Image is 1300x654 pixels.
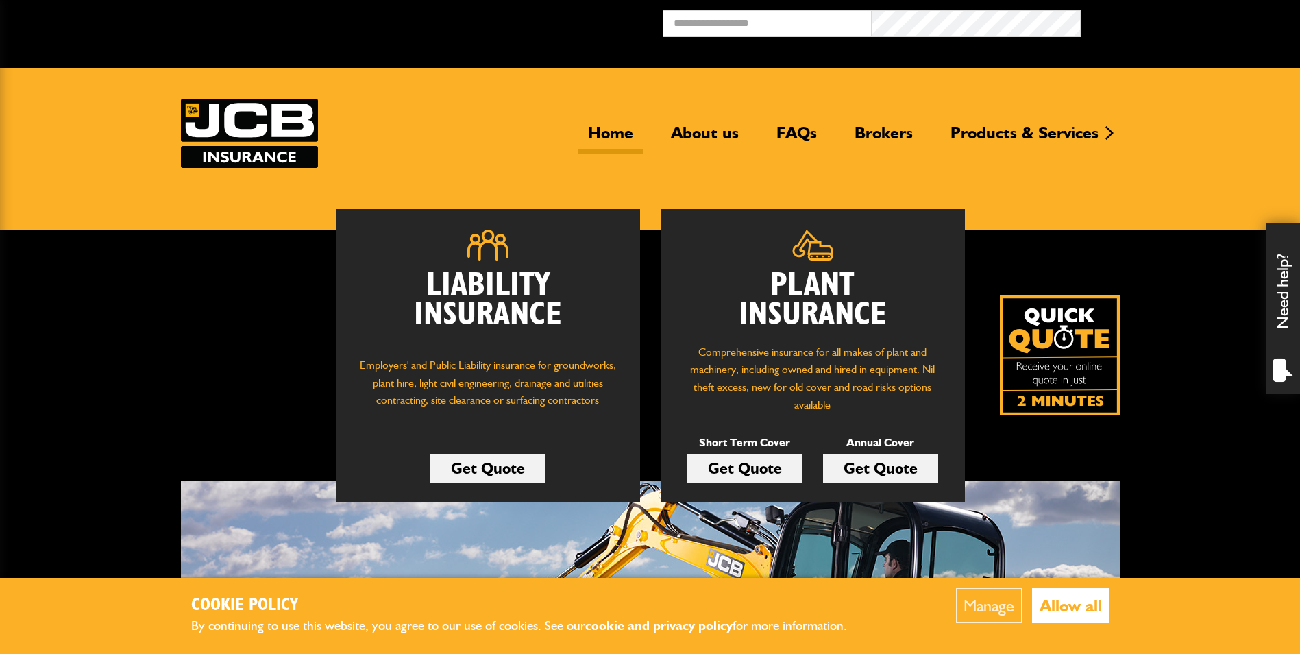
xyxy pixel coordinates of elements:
h2: Liability Insurance [356,271,620,343]
a: Home [578,123,643,154]
a: Brokers [844,123,923,154]
p: Short Term Cover [687,434,802,452]
a: cookie and privacy policy [585,618,733,633]
a: Get Quote [823,454,938,483]
button: Manage [956,588,1022,623]
div: Need help? [1266,223,1300,394]
a: FAQs [766,123,827,154]
a: Get Quote [687,454,802,483]
a: Products & Services [940,123,1109,154]
h2: Cookie Policy [191,595,870,616]
img: Quick Quote [1000,295,1120,415]
img: JCB Insurance Services logo [181,99,318,168]
a: About us [661,123,749,154]
button: Allow all [1032,588,1109,623]
p: Employers' and Public Liability insurance for groundworks, plant hire, light civil engineering, d... [356,356,620,422]
h2: Plant Insurance [681,271,944,330]
p: By continuing to use this website, you agree to our use of cookies. See our for more information. [191,616,870,637]
a: Get Quote [430,454,545,483]
p: Annual Cover [823,434,938,452]
a: JCB Insurance Services [181,99,318,168]
button: Broker Login [1081,10,1290,32]
p: Comprehensive insurance for all makes of plant and machinery, including owned and hired in equipm... [681,343,944,413]
a: Get your insurance quote isn just 2-minutes [1000,295,1120,415]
